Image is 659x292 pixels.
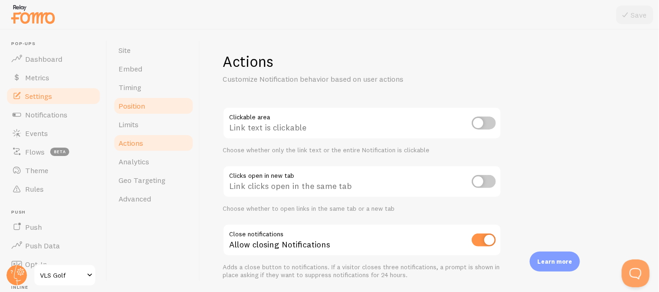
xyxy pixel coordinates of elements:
[119,175,165,185] span: Geo Targeting
[119,157,149,166] span: Analytics
[6,218,101,236] a: Push
[119,83,141,92] span: Timing
[119,138,143,148] span: Actions
[119,64,142,73] span: Embed
[113,41,194,59] a: Site
[223,52,501,71] h1: Actions
[223,107,501,141] div: Link text is clickable
[25,54,62,64] span: Dashboard
[6,236,101,255] a: Push Data
[113,134,194,152] a: Actions
[113,78,194,97] a: Timing
[113,97,194,115] a: Position
[6,143,101,161] a: Flows beta
[50,148,69,156] span: beta
[25,260,47,269] span: Opt-In
[6,105,101,124] a: Notifications
[6,161,101,180] a: Theme
[113,171,194,189] a: Geo Targeting
[119,194,151,203] span: Advanced
[113,59,194,78] a: Embed
[33,264,96,286] a: VLS Golf
[40,270,84,281] span: VLS Golf
[119,120,138,129] span: Limits
[113,189,194,208] a: Advanced
[25,110,67,119] span: Notifications
[6,87,101,105] a: Settings
[622,260,650,287] iframe: Help Scout Beacon - Open
[119,45,131,55] span: Site
[25,184,44,194] span: Rules
[6,68,101,87] a: Metrics
[530,252,580,272] div: Learn more
[113,115,194,134] a: Limits
[6,255,101,273] a: Opt-In
[223,165,501,199] div: Link clicks open in the same tab
[25,241,60,250] span: Push Data
[25,129,48,138] span: Events
[537,257,573,266] p: Learn more
[223,146,501,155] div: Choose whether only the link text or the entire Notification is clickable
[10,2,56,26] img: fomo-relay-logo-orange.svg
[6,180,101,198] a: Rules
[223,263,501,279] div: Adds a close button to notifications. If a visitor closes three notifications, a prompt is shown ...
[11,285,101,291] span: Inline
[223,74,446,84] p: Customize Notification behavior based on user actions
[25,91,52,101] span: Settings
[223,224,501,258] div: Allow closing Notifications
[25,166,48,175] span: Theme
[6,124,101,143] a: Events
[223,205,501,213] div: Choose whether to open links in the same tab or a new tab
[119,101,145,110] span: Position
[25,147,45,156] span: Flows
[11,209,101,215] span: Push
[25,73,49,82] span: Metrics
[11,41,101,47] span: Pop-ups
[113,152,194,171] a: Analytics
[25,222,42,232] span: Push
[6,50,101,68] a: Dashboard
